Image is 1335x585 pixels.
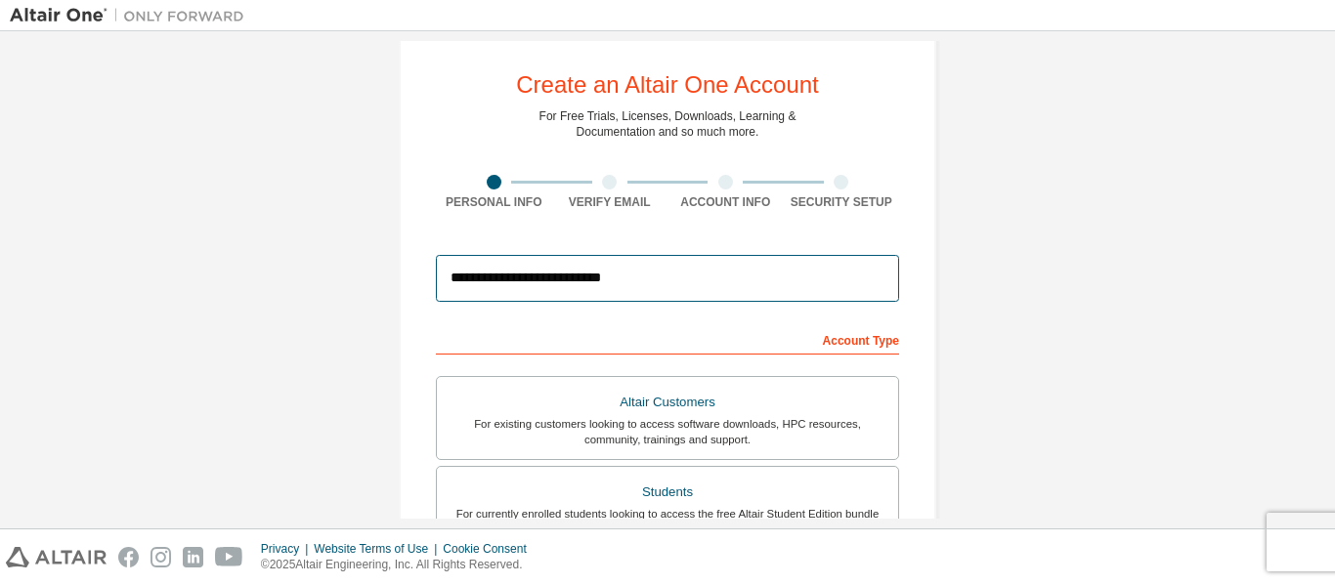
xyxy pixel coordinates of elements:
[183,547,203,567] img: linkedin.svg
[261,541,314,557] div: Privacy
[552,194,668,210] div: Verify Email
[10,6,254,25] img: Altair One
[667,194,784,210] div: Account Info
[449,506,886,537] div: For currently enrolled students looking to access the free Altair Student Edition bundle and all ...
[151,547,171,567] img: instagram.svg
[449,479,886,506] div: Students
[261,557,538,573] p: © 2025 Altair Engineering, Inc. All Rights Reserved.
[784,194,900,210] div: Security Setup
[436,194,552,210] div: Personal Info
[6,547,107,567] img: altair_logo.svg
[443,541,538,557] div: Cookie Consent
[449,416,886,447] div: For existing customers looking to access software downloads, HPC resources, community, trainings ...
[314,541,443,557] div: Website Terms of Use
[539,108,797,140] div: For Free Trials, Licenses, Downloads, Learning & Documentation and so much more.
[436,323,899,355] div: Account Type
[449,389,886,416] div: Altair Customers
[118,547,139,567] img: facebook.svg
[215,547,243,567] img: youtube.svg
[516,73,819,97] div: Create an Altair One Account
